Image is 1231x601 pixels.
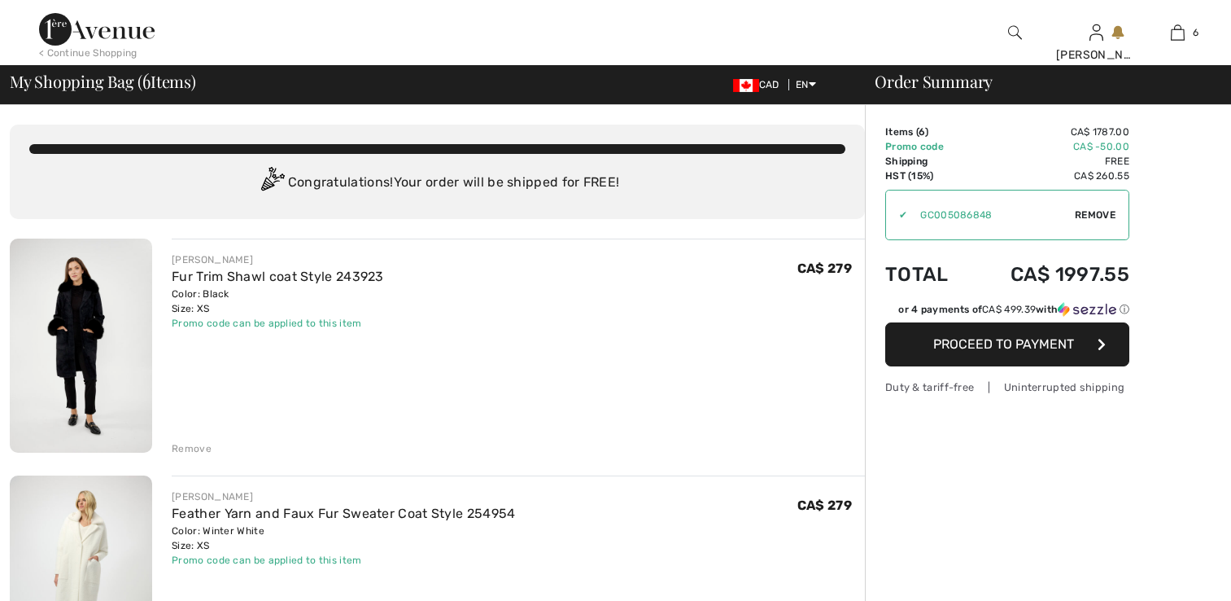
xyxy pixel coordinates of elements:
td: Promo code [885,139,970,154]
a: Fur Trim Shawl coat Style 243923 [172,269,384,284]
img: search the website [1008,23,1022,42]
div: or 4 payments ofCA$ 499.39withSezzle Click to learn more about Sezzle [885,302,1129,322]
td: CA$ -50.00 [970,139,1129,154]
img: Fur Trim Shawl coat Style 243923 [10,239,152,453]
div: Color: Black Size: XS [172,287,384,316]
div: [PERSON_NAME] [172,252,384,267]
img: Sezzle [1058,302,1116,317]
td: CA$ 1997.55 [970,247,1129,302]
span: 6 [142,69,151,90]
div: or 4 payments of with [898,302,1129,317]
div: [PERSON_NAME] [1056,46,1136,64]
span: 6 [1193,25,1198,40]
span: Proceed to Payment [933,336,1074,352]
img: Congratulation2.svg [255,167,288,200]
div: [PERSON_NAME] [172,489,515,504]
div: < Continue Shopping [39,46,138,60]
span: CAD [733,79,786,90]
img: My Info [1089,23,1103,42]
div: Order Summary [855,73,1221,90]
span: My Shopping Bag ( Items) [10,73,196,90]
span: 6 [919,126,925,138]
a: Sign In [1089,24,1103,40]
div: Remove [172,441,212,456]
td: HST (15%) [885,169,970,183]
span: CA$ 499.39 [982,304,1036,315]
img: My Bag [1171,23,1185,42]
a: 6 [1137,23,1217,42]
div: ✔ [886,208,907,222]
img: Canadian Dollar [733,79,759,92]
td: Shipping [885,154,970,169]
td: CA$ 1787.00 [970,125,1129,139]
div: Promo code can be applied to this item [172,553,515,568]
span: Remove [1075,208,1115,222]
td: Items ( ) [885,125,970,139]
span: EN [796,79,816,90]
div: Promo code can be applied to this item [172,316,384,331]
td: CA$ 260.55 [970,169,1129,183]
input: Promo code [907,191,1075,239]
img: 1ère Avenue [39,13,155,46]
td: Total [885,247,970,302]
td: Free [970,154,1129,169]
div: Congratulations! Your order will be shipped for FREE! [29,167,845,200]
div: Duty & tariff-free | Uninterrupted shipping [885,379,1129,395]
button: Proceed to Payment [885,322,1129,366]
span: CA$ 279 [797,498,852,513]
span: CA$ 279 [797,261,852,276]
div: Color: Winter White Size: XS [172,524,515,553]
a: Feather Yarn and Faux Fur Sweater Coat Style 254954 [172,506,515,521]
